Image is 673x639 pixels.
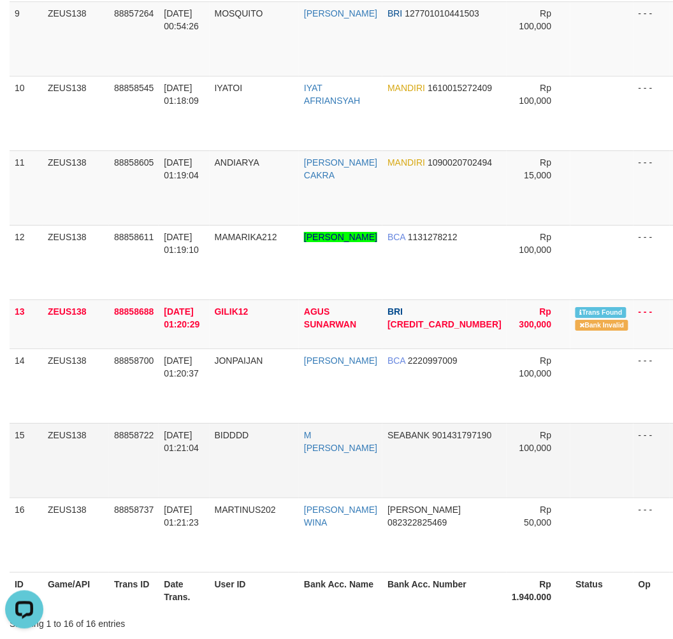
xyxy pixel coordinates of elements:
th: Op [633,572,670,608]
div: Showing 1 to 16 of 16 entries [10,612,271,630]
span: Rp 100,000 [519,355,552,378]
td: 13 [10,299,43,348]
td: 12 [10,225,43,299]
span: [PERSON_NAME] [387,505,461,515]
td: ZEUS138 [43,150,109,225]
td: - - - [633,423,670,498]
th: Date Trans. [159,572,209,608]
span: 88858700 [114,355,154,366]
span: [DATE] 00:54:26 [164,8,199,31]
span: MANDIRI [387,157,425,168]
td: 15 [10,423,43,498]
a: AGUS SUNARWAN [304,306,356,329]
span: MAMARIKA212 [215,232,277,242]
span: Rp 100,000 [519,83,552,106]
span: Rp 15,000 [525,157,552,180]
td: - - - [633,225,670,299]
span: 88858722 [114,430,154,440]
th: Rp 1.940.000 [507,572,570,608]
span: Similar transaction found [575,307,626,318]
a: [PERSON_NAME] WINA [304,505,377,528]
th: Trans ID [109,572,159,608]
span: Copy 1131278212 to clipboard [408,232,458,242]
a: [PERSON_NAME] [304,355,377,366]
th: Status [570,572,633,608]
span: 88858737 [114,505,154,515]
span: Copy 1610015272409 to clipboard [428,83,492,93]
span: 88858545 [114,83,154,93]
td: ZEUS138 [43,299,109,348]
span: BIDDDD [215,430,249,440]
td: - - - [633,76,670,150]
td: - - - [633,1,670,76]
span: 88858611 [114,232,154,242]
td: 9 [10,1,43,76]
th: ID [10,572,43,608]
th: Bank Acc. Name [299,572,382,608]
span: GILIK12 [215,306,249,317]
a: [PERSON_NAME] [304,8,377,18]
td: ZEUS138 [43,225,109,299]
td: 14 [10,348,43,423]
span: Copy 106301013839506 to clipboard [387,319,502,329]
span: MARTINUS202 [215,505,276,515]
span: Bank is not match [575,320,628,331]
span: BCA [387,232,405,242]
td: - - - [633,498,670,572]
span: Rp 100,000 [519,430,552,453]
span: BRI [387,8,402,18]
td: ZEUS138 [43,423,109,498]
a: [PERSON_NAME] CAKRA [304,157,377,180]
a: M [PERSON_NAME] [304,430,377,453]
span: Copy 2220997009 to clipboard [408,355,458,366]
th: User ID [210,572,299,608]
span: MOSQUITO [215,8,263,18]
td: - - - [633,150,670,225]
span: 88858605 [114,157,154,168]
span: SEABANK [387,430,430,440]
a: IYAT AFRIANSYAH [304,83,360,106]
span: Rp 300,000 [519,306,552,329]
span: [DATE] 01:18:09 [164,83,199,106]
th: Bank Acc. Number [382,572,507,608]
span: 88858688 [114,306,154,317]
span: 88857264 [114,8,154,18]
span: Rp 100,000 [519,232,552,255]
td: ZEUS138 [43,76,109,150]
span: Rp 100,000 [519,8,552,31]
span: MANDIRI [387,83,425,93]
span: ANDIARYA [215,157,259,168]
td: - - - [633,299,670,348]
td: 11 [10,150,43,225]
td: - - - [633,348,670,423]
td: ZEUS138 [43,1,109,76]
button: Open LiveChat chat widget [5,5,43,43]
th: Game/API [43,572,109,608]
td: 16 [10,498,43,572]
td: 10 [10,76,43,150]
span: Copy 1090020702494 to clipboard [428,157,492,168]
td: ZEUS138 [43,348,109,423]
span: IYATOI [215,83,243,93]
span: Copy 127701010441503 to clipboard [405,8,480,18]
span: [DATE] 01:20:29 [164,306,199,329]
span: [DATE] 01:19:10 [164,232,199,255]
span: [DATE] 01:19:04 [164,157,199,180]
span: BRI [387,306,403,317]
td: ZEUS138 [43,498,109,572]
span: [DATE] 01:21:23 [164,505,199,528]
span: BCA [387,355,405,366]
span: [DATE] 01:20:37 [164,355,199,378]
span: Rp 50,000 [525,505,552,528]
a: [PERSON_NAME] [304,232,377,242]
span: [DATE] 01:21:04 [164,430,199,453]
span: Copy 082322825469 to clipboard [387,517,447,528]
span: JONPAIJAN [215,355,263,366]
span: Copy 901431797190 to clipboard [432,430,491,440]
